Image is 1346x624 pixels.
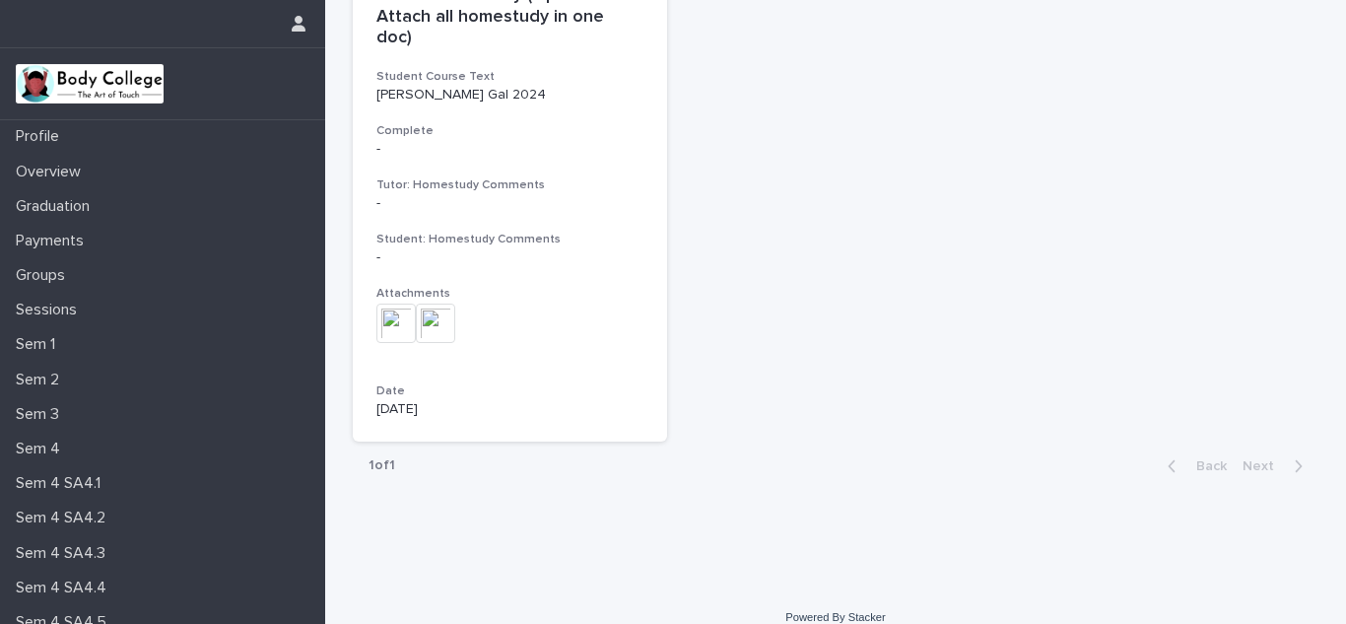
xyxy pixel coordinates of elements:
p: Sem 4 SA4.2 [8,509,121,527]
p: Sem 4 [8,440,76,458]
h3: Complete [376,123,643,139]
p: Sem 4 SA4.3 [8,544,121,563]
p: Sessions [8,301,93,319]
p: Groups [8,266,81,285]
span: Back [1184,459,1227,473]
h3: Date [376,383,643,399]
h3: Student: Homestudy Comments [376,232,643,247]
button: Back [1152,457,1235,475]
div: - [376,249,643,266]
p: Sem 3 [8,405,75,424]
div: - [376,195,643,212]
p: [PERSON_NAME] Gal 2024 [376,87,643,104]
h3: Attachments [376,286,643,302]
img: xvtzy2PTuGgGH0xbwGb2 [16,64,164,104]
h3: Student Course Text [376,69,643,85]
p: Overview [8,163,97,181]
p: Graduation [8,197,105,216]
p: Payments [8,232,100,250]
button: Next [1235,457,1318,475]
p: Sem 2 [8,371,75,389]
p: Sem 4 SA4.4 [8,579,122,597]
p: [DATE] [376,401,643,418]
a: Powered By Stacker [785,611,885,623]
h3: Tutor: Homestudy Comments [376,177,643,193]
p: 1 of 1 [353,442,411,490]
p: - [376,141,643,158]
span: Next [1243,459,1286,473]
p: Sem 1 [8,335,71,354]
p: Profile [8,127,75,146]
p: Sem 4 SA4.1 [8,474,116,493]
